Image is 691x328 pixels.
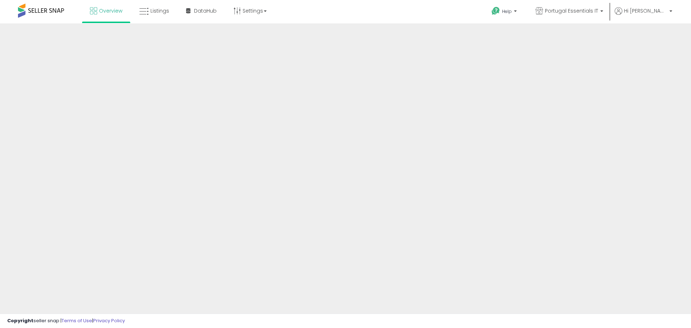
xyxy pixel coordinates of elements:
span: Overview [99,7,122,14]
span: Listings [150,7,169,14]
span: Portugal Essentials IT [545,7,598,14]
span: Help [502,8,512,14]
span: Hi [PERSON_NAME] [624,7,667,14]
strong: Copyright [7,317,33,324]
div: seller snap | | [7,318,125,324]
span: DataHub [194,7,217,14]
a: Hi [PERSON_NAME] [615,7,672,23]
a: Terms of Use [62,317,92,324]
a: Privacy Policy [93,317,125,324]
a: Help [486,1,524,23]
i: Get Help [491,6,500,15]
